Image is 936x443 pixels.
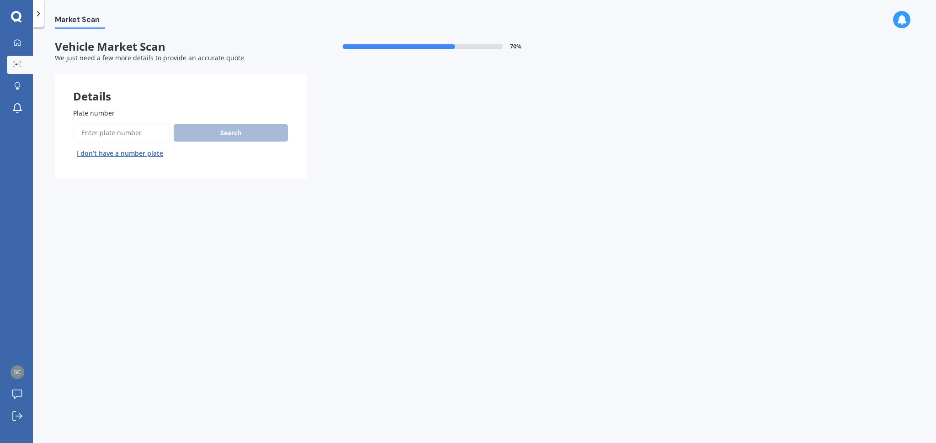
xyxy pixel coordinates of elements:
[55,53,244,62] span: We just need a few more details to provide an accurate quote
[73,123,170,142] input: Enter plate number
[73,146,167,161] button: I don’t have a number plate
[11,365,24,379] img: 5999dd86057c70c47c95e84e11d31809
[73,109,115,117] span: Plate number
[55,74,306,101] div: Details
[510,43,521,50] span: 70 %
[55,15,105,27] span: Market Scan
[55,40,306,53] span: Vehicle Market Scan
